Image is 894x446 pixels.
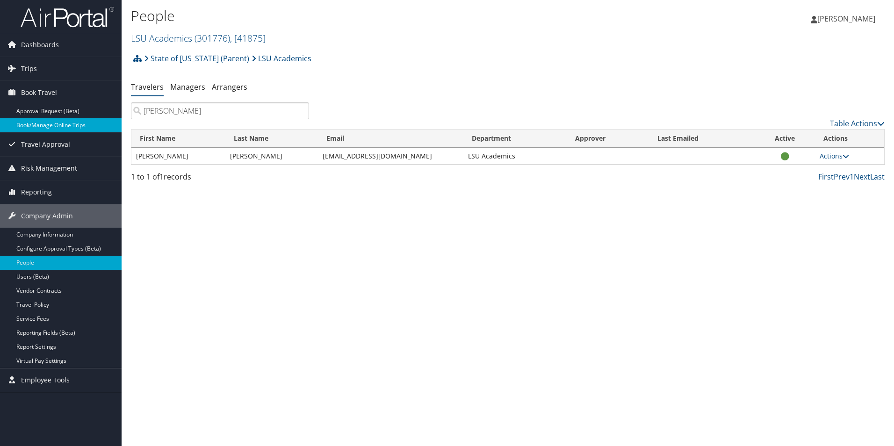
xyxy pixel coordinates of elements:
th: Last Name: activate to sort column descending [225,129,318,148]
span: Company Admin [21,204,73,228]
a: Last [870,172,885,182]
a: Table Actions [830,118,885,129]
th: Approver [567,129,649,148]
a: LSU Academics [252,49,311,68]
span: ( 301776 ) [195,32,230,44]
a: First [818,172,834,182]
a: Managers [170,82,205,92]
span: 1 [159,172,164,182]
th: Email: activate to sort column ascending [318,129,464,148]
span: Reporting [21,180,52,204]
span: Travel Approval [21,133,70,156]
span: Trips [21,57,37,80]
a: Prev [834,172,850,182]
span: Risk Management [21,157,77,180]
a: Next [854,172,870,182]
td: LSU Academics [463,148,567,165]
td: [PERSON_NAME] [131,148,225,165]
h1: People [131,6,634,26]
td: [EMAIL_ADDRESS][DOMAIN_NAME] [318,148,464,165]
img: airportal-logo.png [21,6,114,28]
div: 1 to 1 of records [131,171,309,187]
th: Department: activate to sort column ascending [463,129,567,148]
a: Actions [820,151,849,160]
th: First Name: activate to sort column ascending [131,129,225,148]
td: [PERSON_NAME] [225,148,318,165]
th: Actions [815,129,884,148]
span: Employee Tools [21,368,70,392]
span: Dashboards [21,33,59,57]
a: [PERSON_NAME] [811,5,885,33]
a: 1 [850,172,854,182]
a: Travelers [131,82,164,92]
a: Arrangers [212,82,247,92]
a: State of [US_STATE] (Parent) [144,49,249,68]
th: Last Emailed: activate to sort column ascending [649,129,755,148]
input: Search [131,102,309,119]
a: LSU Academics [131,32,266,44]
span: [PERSON_NAME] [817,14,875,24]
span: , [ 41875 ] [230,32,266,44]
th: Active: activate to sort column ascending [755,129,815,148]
span: Book Travel [21,81,57,104]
